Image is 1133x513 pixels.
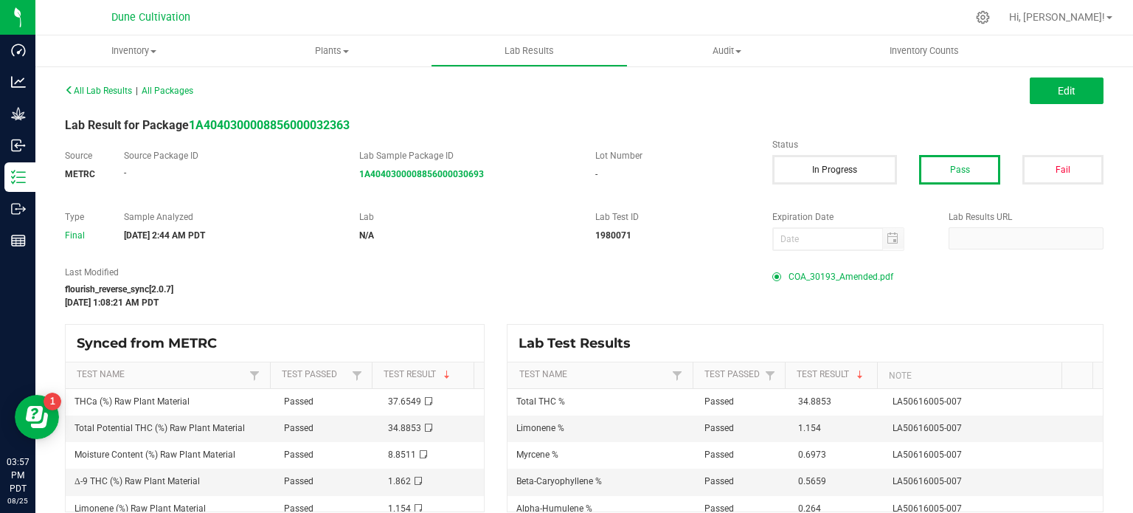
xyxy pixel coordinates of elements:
inline-svg: Outbound [11,202,26,216]
div: Manage settings [974,10,992,24]
label: Lot Number [595,149,750,162]
span: Passed [704,396,734,407]
label: Lab Test ID [595,210,750,224]
a: Inventory Counts [825,35,1023,66]
span: Passed [284,423,313,433]
span: COA_30193_Amended.pdf [789,266,893,288]
strong: [DATE] 1:08:21 AM PDT [65,297,159,308]
label: Expiration Date [772,210,927,224]
strong: METRC [65,169,95,179]
label: Status [772,138,1103,151]
span: Hi, [PERSON_NAME]! [1009,11,1105,23]
label: Source [65,149,102,162]
span: 0.6973 [798,450,826,460]
span: Limonene % [516,423,564,433]
div: Final [65,229,102,242]
a: Inventory [35,35,233,66]
a: Filter [668,366,686,385]
span: LA50616005-007 [893,423,962,433]
span: Lab Result for Package [65,118,350,132]
p: 03:57 PM PDT [7,455,29,495]
label: Type [65,210,102,224]
span: Passed [704,450,734,460]
iframe: Resource center unread badge [44,393,61,410]
inline-svg: Reports [11,233,26,248]
label: Lab [359,210,573,224]
a: Test ResultSortable [797,369,872,381]
span: 34.8853 [388,423,421,433]
a: Audit [628,35,825,66]
button: Fail [1022,155,1103,185]
a: Test NameSortable [77,369,246,381]
button: Pass [919,155,1000,185]
span: All Packages [142,86,193,96]
span: Sortable [441,369,453,381]
span: Passed [704,476,734,486]
a: Test NameSortable [519,369,669,381]
span: Moisture Content (%) Raw Plant Material [75,450,235,460]
strong: [DATE] 2:44 AM PDT [124,230,205,241]
span: 37.6549 [388,396,421,407]
span: - [595,169,597,179]
label: Source Package ID [124,149,338,162]
span: 34.8853 [798,396,831,407]
a: 1A4040300008856000032363 [189,118,350,132]
button: Edit [1030,78,1103,104]
p: 08/25 [7,495,29,506]
span: Passed [284,396,313,407]
inline-svg: Inbound [11,138,26,153]
strong: 1980071 [595,230,631,241]
span: All Lab Results [65,86,132,96]
a: Test ResultSortable [384,369,468,381]
span: Total THC % [516,396,565,407]
label: Last Modified [65,266,750,279]
inline-svg: Dashboard [11,43,26,58]
a: Filter [246,366,263,385]
span: Lab Results [485,44,574,58]
span: 1.154 [798,423,821,433]
strong: flourish_reverse_sync[2.0.7] [65,284,173,295]
form-radio-button: Primary COA [772,272,781,281]
span: Total Potential THC (%) Raw Plant Material [75,423,245,433]
span: LA50616005-007 [893,396,962,407]
span: Synced from METRC [77,335,228,351]
span: Edit [1058,85,1075,97]
span: Δ-9 THC (%) Raw Plant Material [75,476,200,486]
span: LA50616005-007 [893,476,962,486]
label: Sample Analyzed [124,210,338,224]
span: THCa (%) Raw Plant Material [75,396,190,407]
a: Plants [233,35,431,66]
iframe: Resource center [15,395,59,439]
span: - [124,168,126,178]
th: Note [877,362,1061,389]
span: Inventory [35,44,233,58]
a: 1A4040300008856000030693 [359,169,484,179]
span: Passed [284,476,313,486]
span: Lab Test Results [519,335,642,351]
inline-svg: Inventory [11,170,26,185]
span: Plants [234,44,430,58]
span: Passed [284,450,313,460]
span: Audit [628,44,825,58]
a: Test PassedSortable [282,369,348,381]
inline-svg: Grow [11,106,26,121]
span: | [136,86,138,96]
a: Lab Results [431,35,628,66]
span: LA50616005-007 [893,450,962,460]
span: Dune Cultivation [111,11,190,24]
strong: N/A [359,230,374,241]
a: Filter [761,366,779,385]
span: Inventory Counts [870,44,979,58]
button: In Progress [772,155,898,185]
inline-svg: Analytics [11,75,26,89]
span: Passed [704,423,734,433]
label: Lab Results URL [949,210,1103,224]
span: Beta-Caryophyllene % [516,476,602,486]
span: Myrcene % [516,450,558,460]
span: 8.8511 [388,450,416,460]
span: 1.862 [388,476,411,486]
span: Sortable [854,369,866,381]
